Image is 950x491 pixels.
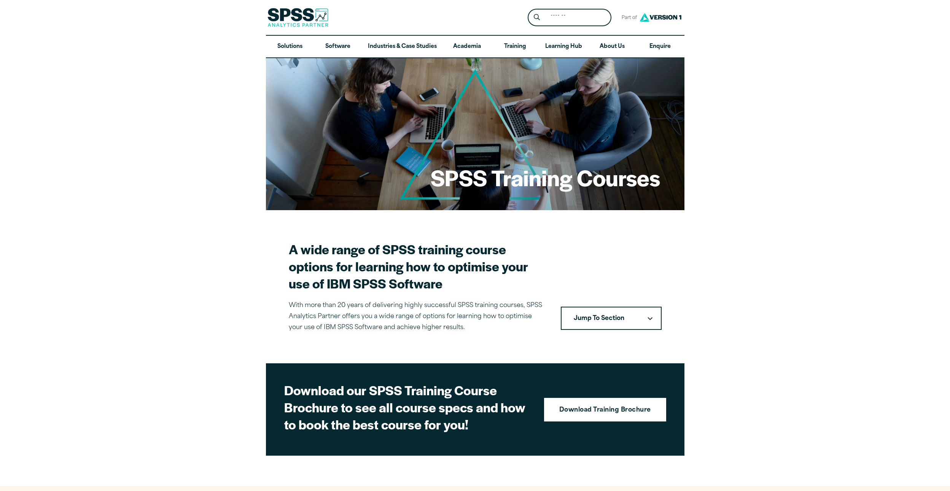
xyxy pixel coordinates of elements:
a: Training [491,36,539,58]
h2: Download our SPSS Training Course Brochure to see all course specs and how to book the best cours... [284,382,532,433]
nav: Table of Contents [561,307,662,330]
h1: SPSS Training Courses [431,163,660,192]
a: Solutions [266,36,314,58]
h2: A wide range of SPSS training course options for learning how to optimise your use of IBM SPSS So... [289,241,543,292]
button: Search magnifying glass icon [530,11,544,25]
a: Academia [443,36,491,58]
a: Download Training Brochure [544,398,666,421]
a: About Us [588,36,636,58]
a: Enquire [636,36,684,58]
nav: Desktop version of site main menu [266,36,684,58]
img: Version1 Logo [638,10,683,24]
strong: Download Training Brochure [559,405,651,415]
a: Industries & Case Studies [362,36,443,58]
a: Learning Hub [539,36,588,58]
img: SPSS Analytics Partner [267,8,328,27]
svg: Search magnifying glass icon [534,14,540,21]
p: With more than 20 years of delivering highly successful SPSS training courses, SPSS Analytics Par... [289,300,543,333]
span: Part of [617,13,638,24]
form: Site Header Search Form [528,9,611,27]
button: Jump To SectionDownward pointing chevron [561,307,662,330]
svg: Downward pointing chevron [648,317,652,320]
a: Software [314,36,362,58]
